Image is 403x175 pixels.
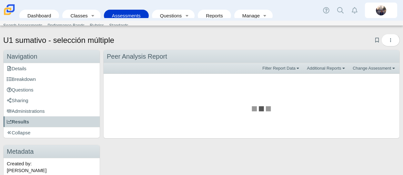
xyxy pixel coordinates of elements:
[3,12,16,17] a: Carmen School of Science & Technology
[351,65,398,72] a: Change Assessment
[201,10,228,22] a: Reports
[106,21,131,30] a: Standards
[4,95,100,106] a: Sharing
[7,119,29,124] span: Results
[3,3,16,16] img: Carmen School of Science & Technology
[4,106,100,116] a: Administrations
[348,3,362,17] a: Alerts
[4,127,100,138] a: Collapse
[252,106,271,111] img: loader.gif
[45,21,87,30] a: Performance Bands
[88,10,97,22] a: Toggle expanded
[237,10,260,22] a: Manage
[7,108,45,114] span: Administrations
[182,10,191,22] a: Toggle expanded
[107,10,146,22] a: Assessments
[7,66,26,71] span: Details
[365,3,397,18] a: britta.barnhart.NdZ84j
[104,50,399,63] div: Peer Analysis Report
[65,10,88,22] a: Classes
[4,63,100,74] a: Details
[7,76,36,82] span: Breakdown
[23,10,56,22] a: Dashboard
[3,35,114,46] h1: U1 sumativo - selección múltiple
[4,84,100,95] a: Questions
[1,21,45,30] a: Search Assessments
[305,65,348,72] a: Additional Reports
[261,65,302,72] a: Filter Report Data
[260,10,269,22] a: Toggle expanded
[7,53,37,60] span: Navigation
[7,98,28,103] span: Sharing
[374,37,380,43] a: Add bookmark
[376,5,386,15] img: britta.barnhart.NdZ84j
[4,74,100,84] a: Breakdown
[7,130,30,135] span: Collapse
[381,34,400,46] button: More options
[87,21,106,30] a: Rubrics
[7,87,34,92] span: Questions
[155,10,182,22] a: Questions
[4,145,100,158] h3: Metadata
[4,116,100,127] a: Results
